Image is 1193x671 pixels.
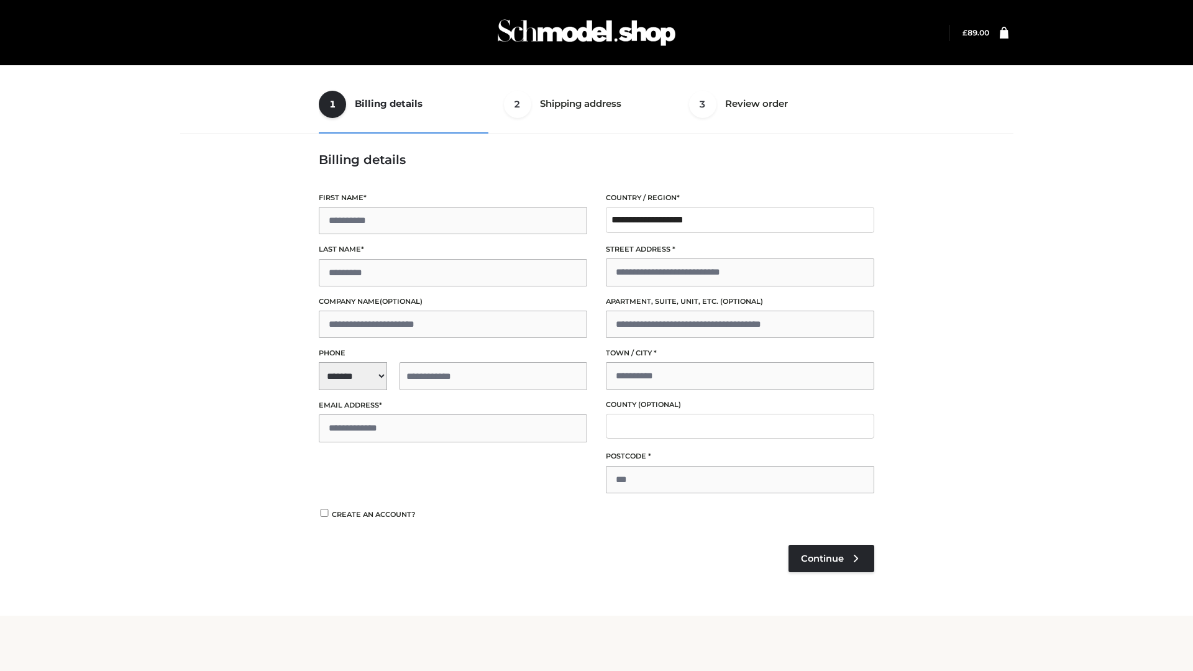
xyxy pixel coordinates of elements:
[606,192,874,204] label: Country / Region
[606,450,874,462] label: Postcode
[319,152,874,167] h3: Billing details
[332,510,416,519] span: Create an account?
[606,244,874,255] label: Street address
[801,553,844,564] span: Continue
[319,509,330,517] input: Create an account?
[606,347,874,359] label: Town / City
[380,297,423,306] span: (optional)
[319,347,587,359] label: Phone
[788,545,874,572] a: Continue
[319,244,587,255] label: Last name
[319,399,587,411] label: Email address
[319,296,587,308] label: Company name
[606,296,874,308] label: Apartment, suite, unit, etc.
[962,28,989,37] a: £89.00
[720,297,763,306] span: (optional)
[319,192,587,204] label: First name
[962,28,989,37] bdi: 89.00
[493,8,680,57] img: Schmodel Admin 964
[638,400,681,409] span: (optional)
[606,399,874,411] label: County
[962,28,967,37] span: £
